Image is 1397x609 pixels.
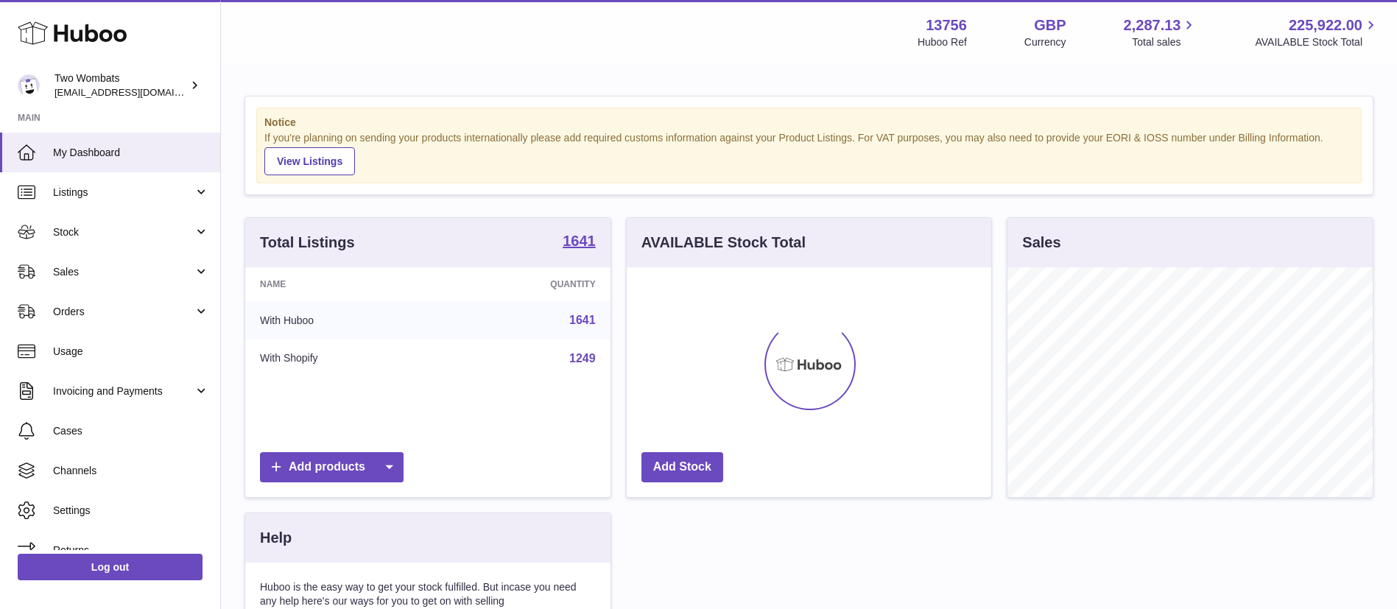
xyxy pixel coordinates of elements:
span: Cases [53,424,209,438]
h3: AVAILABLE Stock Total [641,233,806,253]
td: With Huboo [245,301,442,339]
a: Add products [260,452,404,482]
span: Returns [53,543,209,557]
strong: GBP [1034,15,1066,35]
a: 1641 [563,233,596,251]
span: Total sales [1132,35,1197,49]
p: Huboo is the easy way to get your stock fulfilled. But incase you need any help here's our ways f... [260,580,596,608]
a: 1641 [569,314,596,326]
th: Name [245,267,442,301]
span: Settings [53,504,209,518]
span: Sales [53,265,194,279]
span: 2,287.13 [1124,15,1181,35]
strong: 1641 [563,233,596,248]
strong: Notice [264,116,1354,130]
span: Listings [53,186,194,200]
a: 2,287.13 Total sales [1124,15,1198,49]
span: Stock [53,225,194,239]
span: Usage [53,345,209,359]
a: 225,922.00 AVAILABLE Stock Total [1255,15,1379,49]
strong: 13756 [926,15,967,35]
div: Currency [1024,35,1066,49]
a: Log out [18,554,203,580]
a: 1249 [569,352,596,365]
div: If you're planning on sending your products internationally please add required customs informati... [264,131,1354,175]
th: Quantity [442,267,610,301]
div: Two Wombats [54,71,187,99]
h3: Total Listings [260,233,355,253]
td: With Shopify [245,339,442,378]
span: 225,922.00 [1289,15,1362,35]
div: Huboo Ref [918,35,967,49]
a: View Listings [264,147,355,175]
h3: Sales [1022,233,1060,253]
span: AVAILABLE Stock Total [1255,35,1379,49]
a: Add Stock [641,452,723,482]
h3: Help [260,528,292,548]
span: Channels [53,464,209,478]
span: Orders [53,305,194,319]
img: internalAdmin-13756@internal.huboo.com [18,74,40,96]
span: My Dashboard [53,146,209,160]
span: Invoicing and Payments [53,384,194,398]
span: [EMAIL_ADDRESS][DOMAIN_NAME] [54,86,217,98]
